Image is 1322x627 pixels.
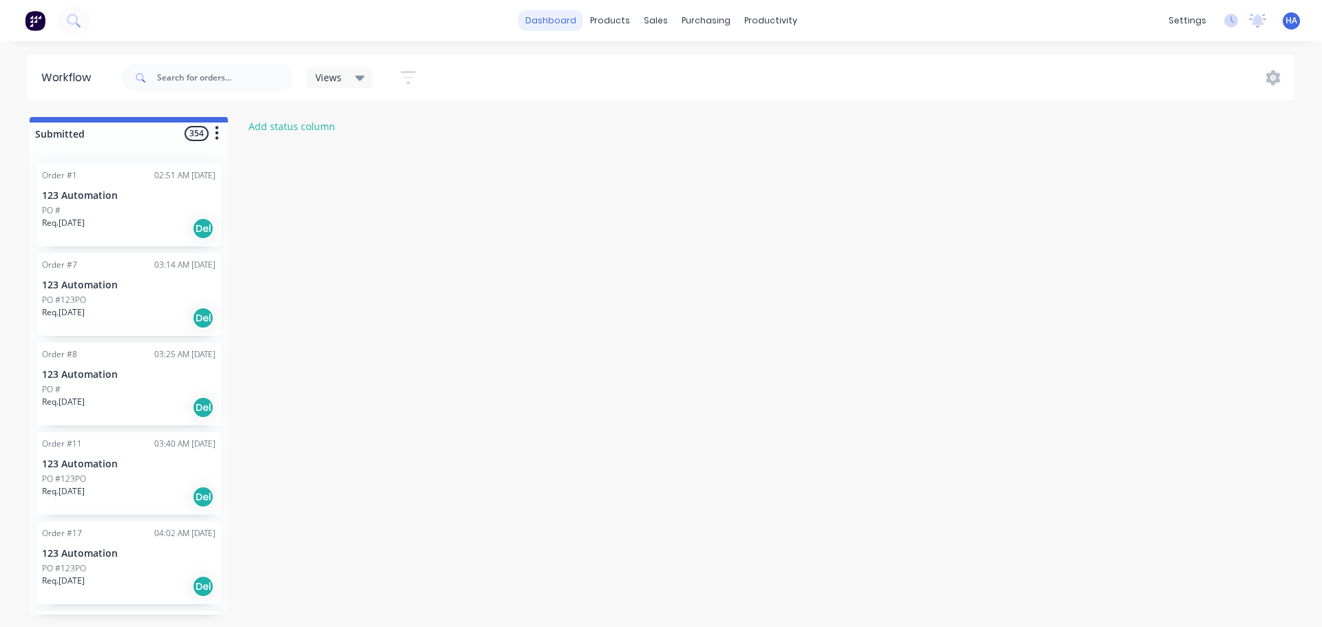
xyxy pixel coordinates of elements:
[42,396,85,408] p: Req. [DATE]
[42,438,82,450] div: Order #11
[25,10,45,31] img: Factory
[192,486,214,508] div: Del
[42,348,77,361] div: Order #8
[192,307,214,329] div: Del
[42,204,61,217] p: PO #
[42,369,216,381] p: 123 Automation
[154,169,216,182] div: 02:51 AM [DATE]
[36,164,221,246] div: Order #102:51 AM [DATE]123 AutomationPO #Req.[DATE]Del
[42,306,85,319] p: Req. [DATE]
[154,438,216,450] div: 03:40 AM [DATE]
[42,548,216,560] p: 123 Automation
[154,348,216,361] div: 03:25 AM [DATE]
[42,383,61,396] p: PO #
[36,522,221,604] div: Order #1704:02 AM [DATE]123 AutomationPO #123POReq.[DATE]Del
[154,259,216,271] div: 03:14 AM [DATE]
[42,190,216,202] p: 123 Automation
[42,527,82,540] div: Order #17
[42,169,77,182] div: Order #1
[1162,10,1213,31] div: settings
[36,253,221,336] div: Order #703:14 AM [DATE]123 AutomationPO #123POReq.[DATE]Del
[42,562,86,575] p: PO #123PO
[157,64,293,92] input: Search for orders...
[192,396,214,418] div: Del
[1286,14,1297,27] span: HA
[637,10,675,31] div: sales
[42,473,86,485] p: PO #123PO
[42,217,85,229] p: Req. [DATE]
[42,485,85,498] p: Req. [DATE]
[675,10,737,31] div: purchasing
[42,294,86,306] p: PO #123PO
[242,117,343,136] button: Add status column
[192,575,214,597] div: Del
[41,70,98,86] div: Workflow
[583,10,637,31] div: products
[36,432,221,515] div: Order #1103:40 AM [DATE]123 AutomationPO #123POReq.[DATE]Del
[315,70,342,85] span: Views
[192,217,214,240] div: Del
[154,527,216,540] div: 04:02 AM [DATE]
[42,279,216,291] p: 123 Automation
[42,458,216,470] p: 123 Automation
[36,343,221,425] div: Order #803:25 AM [DATE]123 AutomationPO #Req.[DATE]Del
[42,575,85,587] p: Req. [DATE]
[42,259,77,271] div: Order #7
[737,10,804,31] div: productivity
[518,10,583,31] a: dashboard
